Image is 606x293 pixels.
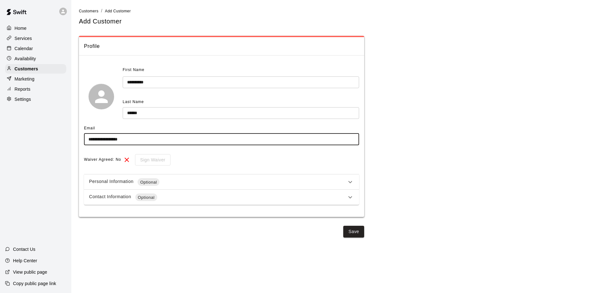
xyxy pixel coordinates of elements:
span: Optional [135,194,157,201]
nav: breadcrumb [79,8,598,15]
p: Help Center [13,257,37,264]
p: Home [15,25,27,31]
p: View public page [13,269,47,275]
div: To sign waivers in admin, this feature must be enabled in general settings [131,154,170,166]
span: First Name [123,65,145,75]
a: Home [5,23,66,33]
h5: Add Customer [79,17,122,26]
a: Reports [5,84,66,94]
p: Availability [15,55,36,62]
button: Save [343,226,364,238]
a: Settings [5,94,66,104]
p: Customers [15,66,38,72]
span: Profile [84,42,359,50]
p: Contact Us [13,246,35,252]
p: Services [15,35,32,42]
span: Waiver Agreed: No [84,155,121,165]
a: Customers [5,64,66,74]
span: Optional [138,179,159,186]
p: Copy public page link [13,280,56,287]
a: Marketing [5,74,66,84]
span: Last Name [123,100,144,104]
div: Contact InformationOptional [84,190,359,205]
p: Reports [15,86,30,92]
span: Email [84,126,95,130]
a: Services [5,34,66,43]
span: Customers [79,9,99,13]
a: Calendar [5,44,66,53]
a: Availability [5,54,66,63]
div: Personal InformationOptional [84,174,359,190]
a: Customers [79,8,99,13]
div: Contact Information [89,193,346,201]
span: Add Customer [105,9,131,13]
p: Settings [15,96,31,102]
p: Calendar [15,45,33,52]
p: Marketing [15,76,35,82]
li: / [101,8,102,14]
div: Personal Information [89,178,346,186]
